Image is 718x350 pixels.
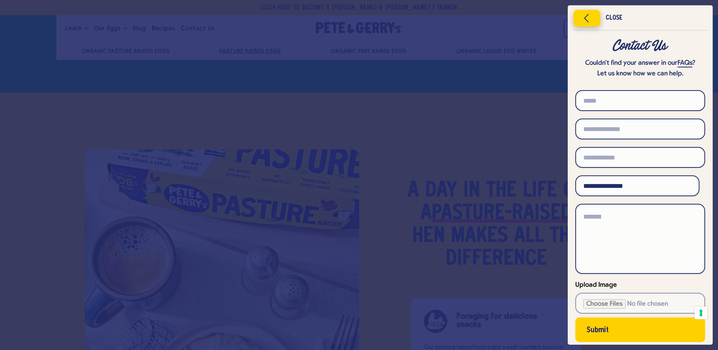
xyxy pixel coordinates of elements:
p: Let us know how we can help. [575,69,705,79]
span: Upload Image [575,281,617,289]
div: Close [606,16,622,21]
a: FAQs [678,59,692,67]
div: Contact Us [575,39,705,53]
span: Submit [587,328,609,333]
p: Couldn’t find your answer in our ? [575,58,705,69]
button: Close menu [573,10,600,27]
button: Submit [575,317,705,342]
button: Your consent preferences for tracking technologies [695,306,707,319]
